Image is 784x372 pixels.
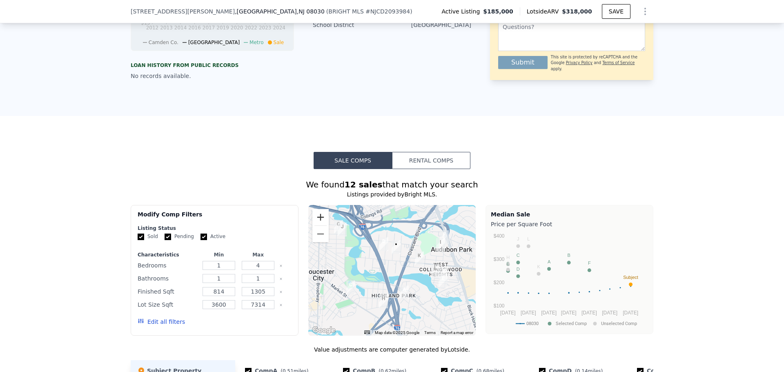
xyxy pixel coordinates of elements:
text: F [588,261,591,265]
div: Max [240,252,276,258]
div: ( ) [326,7,412,16]
text: H [506,255,510,260]
div: 930 Mercer St [338,223,347,236]
svg: A chart. [491,230,648,332]
label: Active [200,233,225,240]
text: L [527,236,530,241]
text: [DATE] [602,310,617,316]
span: , NJ 08030 [297,8,325,15]
div: Min [201,252,237,258]
button: Edit all filters [138,318,185,326]
strong: 12 sales [345,180,383,189]
div: Listings provided by Bright MLS . [131,190,653,198]
text: Selected Comp [556,321,587,326]
div: 913 Mercer St [334,220,343,234]
text: E [506,261,509,266]
div: 101 Washington Ave [440,267,449,281]
div: 100 Marshall Ave [439,274,448,288]
span: [STREET_ADDRESS][PERSON_NAME] [131,7,235,16]
tspan: 2020 [231,25,243,31]
div: Lot Size Sqft [138,299,198,310]
div: Bathrooms [138,273,198,284]
text: B [567,253,570,258]
div: 315 Nicholson Rd [415,252,424,265]
text: $200 [494,280,505,285]
button: Show Options [637,3,653,20]
div: Value adjustments are computer generated by Lotside . [131,345,653,354]
tspan: $15 [141,20,150,26]
div: School District [313,21,392,29]
div: Price per Square Foot [491,218,648,230]
text: [DATE] [521,310,536,316]
span: # NJCD2093984 [365,8,410,15]
img: Google [310,325,337,336]
div: 128 BELLEVUE AVENUE [436,238,445,252]
text: Subject [623,275,638,280]
div: Bedrooms [138,260,198,271]
text: [DATE] [581,310,597,316]
div: No records available. [131,72,294,80]
span: $318,000 [562,8,592,15]
text: [DATE] [561,310,577,316]
button: SAVE [602,4,630,19]
span: $185,000 [483,7,513,16]
div: Listing Status [138,225,292,232]
div: [GEOGRAPHIC_DATA] [392,21,471,29]
text: D [517,267,520,272]
text: C [517,253,520,258]
button: Sale Comps [314,152,392,169]
span: Metro [249,40,263,45]
span: Active Listing [441,7,483,16]
div: Characteristics [138,252,198,258]
div: 17 BARLOW AVENUE [392,240,401,254]
button: Clear [279,303,283,307]
a: Open this area in Google Maps (opens a new window) [310,325,337,336]
button: Clear [279,277,283,281]
text: [DATE] [500,310,516,316]
text: Unselected Comp [601,321,637,326]
span: Camden Co. [149,40,178,45]
label: Sold [138,233,158,240]
text: $300 [494,256,505,262]
div: 921 Highland Blvd [400,285,409,299]
button: Rental Comps [392,152,470,169]
tspan: 2013 [160,25,173,31]
div: 604 Sherwood Ave [379,294,388,308]
text: 08030 [526,321,539,326]
a: Privacy Policy [566,60,592,65]
div: 151 Delaware Ave [440,230,449,244]
div: 122 Barnaby Ave [346,281,355,294]
input: Sold [138,234,144,240]
button: Clear [279,264,283,267]
label: Pending [165,233,194,240]
button: Zoom in [312,209,329,225]
text: [DATE] [623,310,638,316]
button: Zoom out [312,226,329,242]
button: Clear [279,290,283,294]
tspan: 2017 [203,25,215,31]
text: $100 [494,303,505,309]
span: BRIGHT MLS [328,8,364,15]
input: Active [200,234,207,240]
span: [GEOGRAPHIC_DATA] [188,40,240,45]
tspan: 2012 [146,25,159,31]
div: We found that match your search [131,179,653,190]
span: Lotside ARV [527,7,562,16]
div: This site is protected by reCAPTCHA and the Google and apply. [551,54,645,72]
div: Finished Sqft [138,286,198,297]
a: Report a map error [441,330,473,335]
span: Map data ©2025 Google [375,330,419,335]
tspan: 2024 [273,25,285,31]
text: J [517,236,519,241]
tspan: 2019 [216,25,229,31]
div: 138 Washington Ave [431,264,440,278]
tspan: 2022 [245,25,257,31]
a: Terms (opens in new tab) [424,330,436,335]
a: Terms of Service [602,60,635,65]
div: Modify Comp Filters [138,210,292,225]
button: Keyboard shortcuts [364,330,370,334]
text: [DATE] [541,310,557,316]
div: 42 Oxford Ave [379,237,388,251]
text: K [537,264,540,269]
